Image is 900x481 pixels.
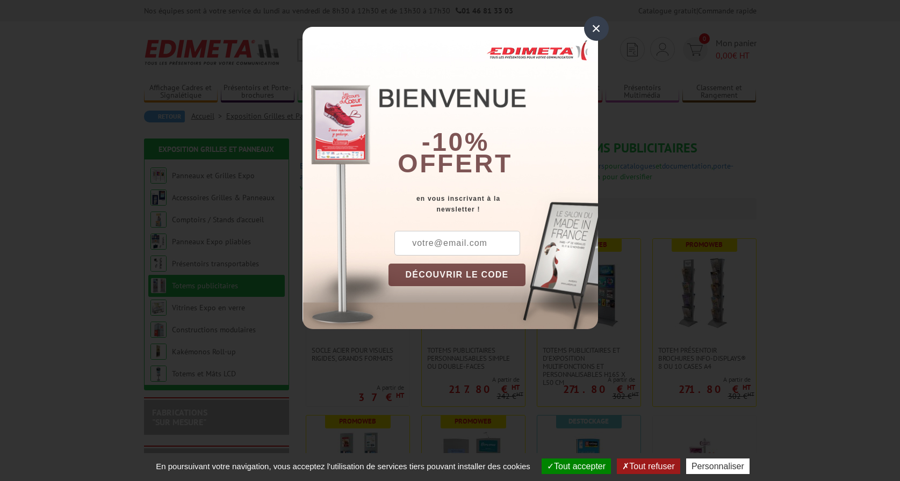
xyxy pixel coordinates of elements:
span: En poursuivant votre navigation, vous acceptez l'utilisation de services tiers pouvant installer ... [150,462,536,471]
b: -10% [422,128,489,156]
input: votre@email.com [394,231,520,256]
div: × [584,16,609,41]
button: Tout accepter [542,458,611,474]
button: Tout refuser [617,458,680,474]
font: offert [398,149,513,178]
div: en vous inscrivant à la newsletter ! [388,193,598,215]
button: Personnaliser (fenêtre modale) [686,458,750,474]
button: DÉCOUVRIR LE CODE [388,264,526,286]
